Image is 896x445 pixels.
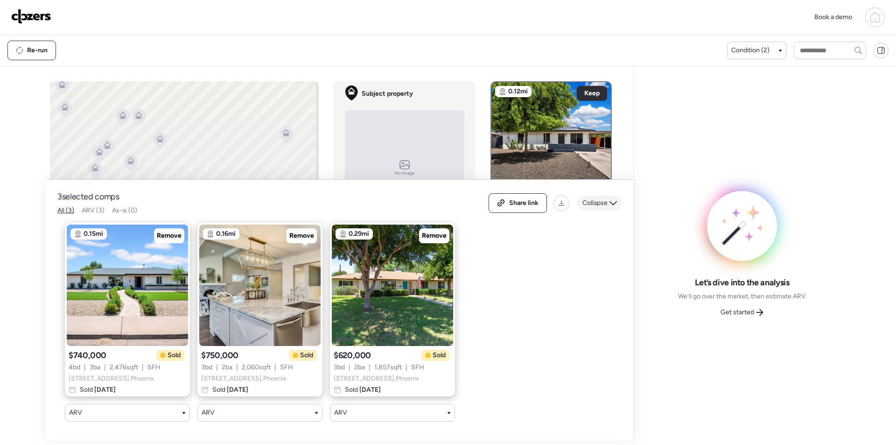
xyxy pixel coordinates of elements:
[394,170,415,177] span: No image
[90,363,100,372] span: 3 ba
[369,363,371,372] span: |
[157,231,182,240] span: Remove
[433,351,446,360] span: Sold
[201,374,287,383] span: [STREET_ADDRESS] , Phoenix
[345,385,381,395] span: Sold
[354,363,365,372] span: 2 ba
[225,386,248,394] span: [DATE]
[93,386,116,394] span: [DATE]
[147,363,161,372] span: SFH
[80,385,116,395] span: Sold
[300,351,313,360] span: Sold
[406,363,407,372] span: |
[374,363,402,372] span: 1,857 sqft
[721,308,754,317] span: Get started
[334,374,419,383] span: [STREET_ADDRESS] , Phoenix
[349,363,350,372] span: |
[110,363,138,372] span: 2,476 sqft
[411,363,424,372] span: SFH
[69,408,82,417] span: ARV
[584,89,600,98] span: Keep
[202,408,215,417] span: ARV
[508,87,528,96] span: 0.12mi
[57,206,74,214] span: All (3)
[362,89,413,99] span: Subject property
[84,363,86,372] span: |
[280,363,293,372] span: SFH
[731,46,770,55] span: Condition (2)
[242,363,271,372] span: 2,060 sqft
[582,198,608,208] span: Collapse
[358,386,381,394] span: [DATE]
[334,350,371,361] span: $620,000
[422,231,447,240] span: Remove
[112,206,137,214] span: As-is (0)
[678,292,806,301] span: We’ll go over the market, then estimate ARV
[334,408,347,417] span: ARV
[201,363,212,372] span: 3 bd
[27,46,48,55] span: Re-run
[201,350,238,361] span: $750,000
[289,231,314,240] span: Remove
[349,229,369,239] span: 0.29mi
[69,363,80,372] span: 4 bd
[216,229,236,239] span: 0.16mi
[509,198,539,208] span: Share link
[814,13,852,21] span: Book a demo
[222,363,232,372] span: 2 ba
[104,363,106,372] span: |
[216,363,218,372] span: |
[69,350,106,361] span: $740,000
[695,277,790,288] span: Let’s dive into the analysis
[57,191,119,202] span: 3 selected comps
[11,9,51,24] img: Logo
[82,206,105,214] span: ARV (3)
[236,363,238,372] span: |
[69,374,154,383] span: [STREET_ADDRESS] , Phoenix
[274,363,276,372] span: |
[168,351,181,360] span: Sold
[142,363,144,372] span: |
[334,363,345,372] span: 3 bd
[212,385,248,395] span: Sold
[84,229,103,239] span: 0.15mi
